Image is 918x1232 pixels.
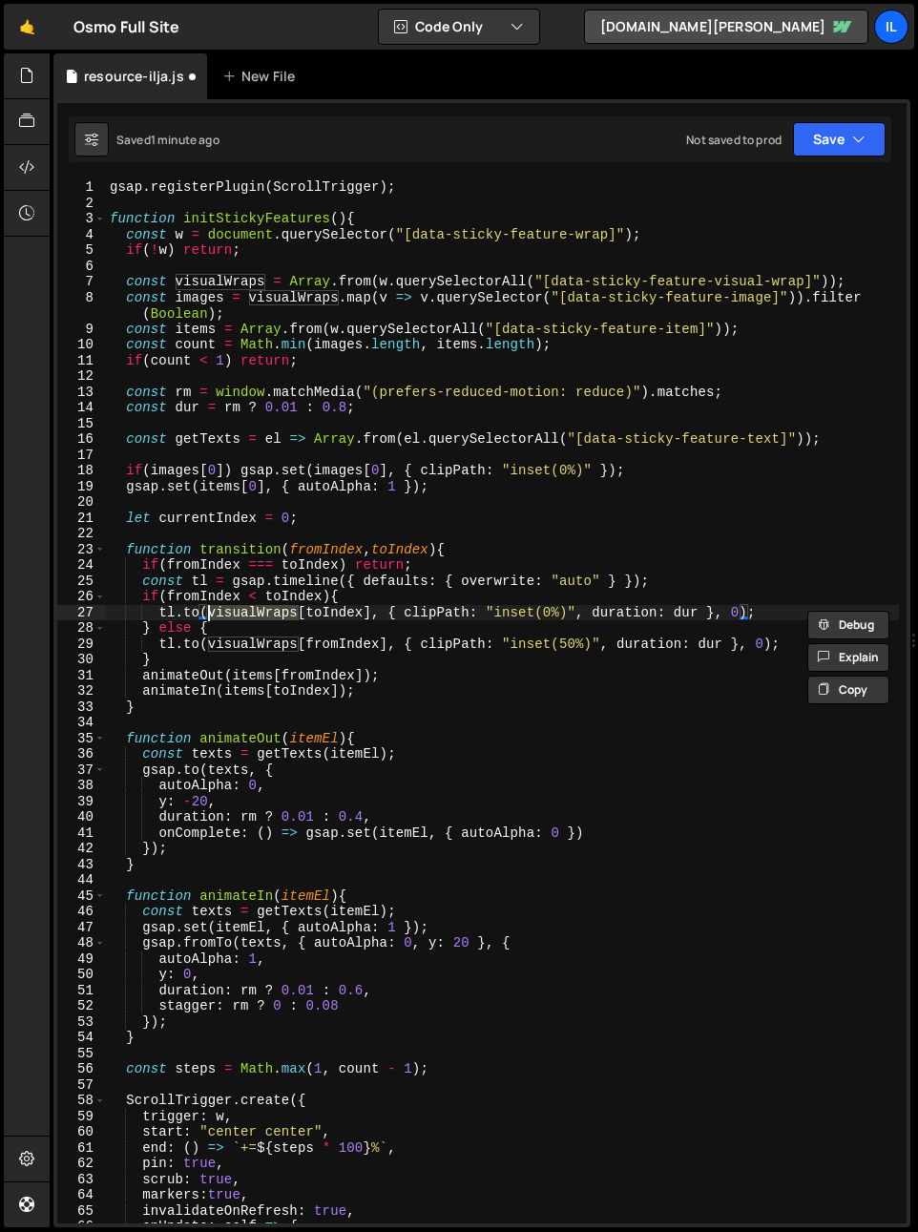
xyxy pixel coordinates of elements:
div: 38 [57,778,106,794]
div: 41 [57,825,106,842]
div: 27 [57,605,106,621]
div: 52 [57,998,106,1014]
a: [DOMAIN_NAME][PERSON_NAME] [584,10,868,44]
button: Explain [807,643,889,672]
div: 61 [57,1140,106,1157]
div: 3 [57,211,106,227]
div: 48 [57,935,106,951]
div: Saved [116,132,219,148]
div: 32 [57,683,106,700]
button: Copy [807,676,889,704]
div: 16 [57,431,106,448]
div: 10 [57,337,106,353]
div: 59 [57,1109,106,1125]
div: 40 [57,809,106,825]
div: 34 [57,715,106,731]
div: 18 [57,463,106,479]
div: 39 [57,794,106,810]
div: resource-ilja.js [84,67,184,86]
div: 5 [57,242,106,259]
div: New File [222,67,303,86]
div: 14 [57,400,106,416]
div: 7 [57,274,106,290]
div: 9 [57,322,106,338]
div: 37 [57,762,106,779]
div: 62 [57,1156,106,1172]
div: 33 [57,700,106,716]
div: 47 [57,920,106,936]
div: 43 [57,857,106,873]
div: 12 [57,368,106,385]
div: 21 [57,511,106,527]
div: 35 [57,731,106,747]
div: 51 [57,983,106,999]
div: 46 [57,904,106,920]
div: 58 [57,1093,106,1109]
div: 42 [57,841,106,857]
div: 13 [57,385,106,401]
div: 45 [57,888,106,905]
div: 49 [57,951,106,968]
div: 56 [57,1061,106,1077]
div: 15 [57,416,106,432]
button: Debug [807,611,889,639]
div: 64 [57,1187,106,1203]
div: 29 [57,637,106,653]
div: 55 [57,1046,106,1062]
div: 8 [57,290,106,322]
div: 19 [57,479,106,495]
div: 60 [57,1124,106,1140]
div: 11 [57,353,106,369]
div: Not saved to prod [686,132,782,148]
div: 23 [57,542,106,558]
div: 1 [57,179,106,196]
div: 17 [57,448,106,464]
div: 1 minute ago [151,132,219,148]
div: 65 [57,1203,106,1220]
div: 53 [57,1014,106,1031]
div: 30 [57,652,106,668]
div: 25 [57,574,106,590]
div: 57 [57,1077,106,1094]
button: Code Only [379,10,539,44]
div: 22 [57,526,106,542]
div: 28 [57,620,106,637]
div: 31 [57,668,106,684]
button: Save [793,122,886,157]
div: 6 [57,259,106,275]
a: 🤙 [4,4,51,50]
div: Osmo Full Site [73,15,179,38]
div: 2 [57,196,106,212]
div: 24 [57,557,106,574]
div: 63 [57,1172,106,1188]
div: 54 [57,1030,106,1046]
div: 20 [57,494,106,511]
div: 36 [57,746,106,762]
div: 26 [57,589,106,605]
a: Il [874,10,908,44]
div: 50 [57,967,106,983]
div: 44 [57,872,106,888]
div: 4 [57,227,106,243]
